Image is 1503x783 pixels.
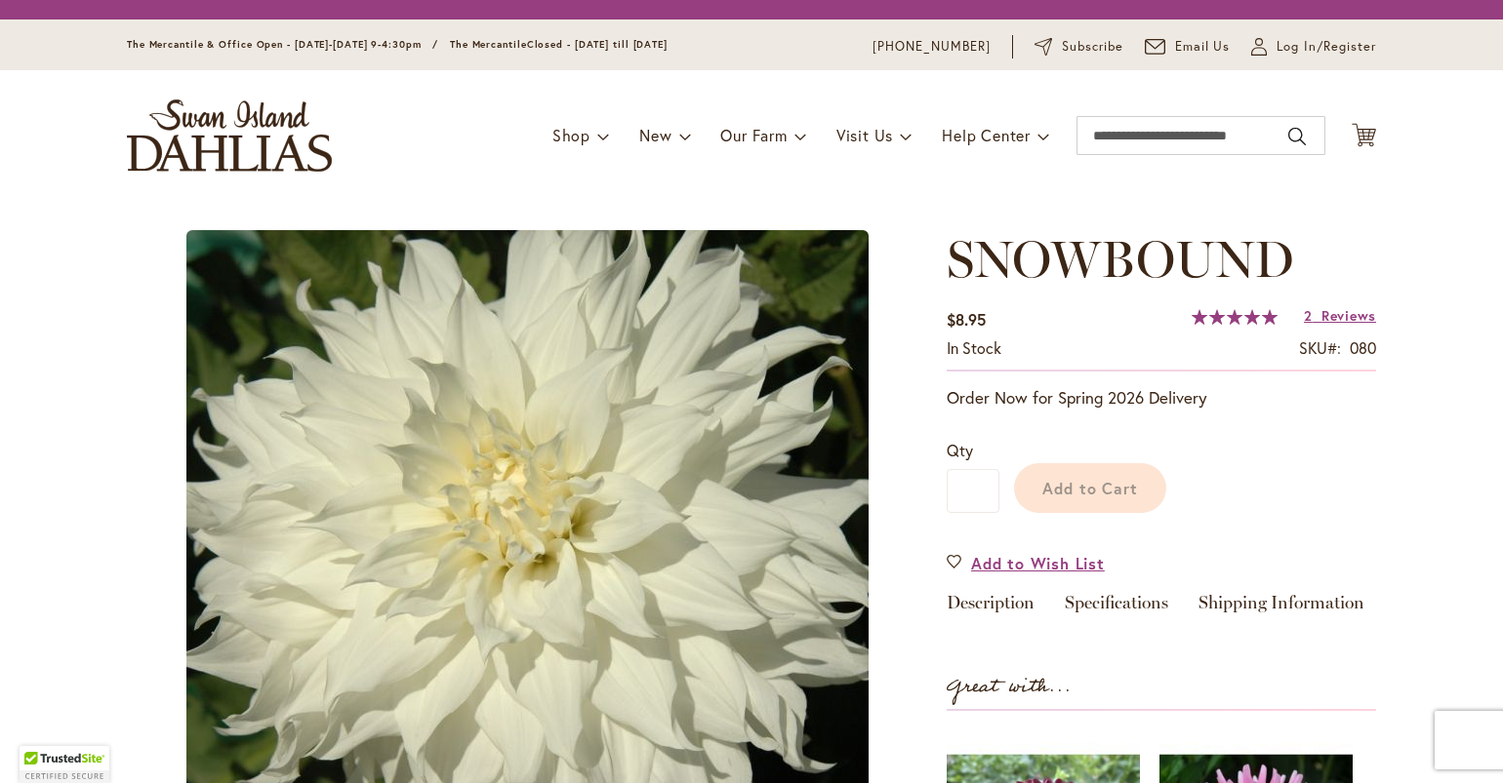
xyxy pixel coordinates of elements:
div: Availability [947,337,1001,360]
span: $8.95 [947,309,986,330]
span: Our Farm [720,125,787,145]
span: Add to Wish List [971,552,1105,574]
div: 080 [1350,337,1376,360]
span: Reviews [1321,306,1376,325]
a: Email Us [1145,37,1231,57]
span: New [639,125,671,145]
div: TrustedSite Certified [20,746,109,783]
button: Search [1288,121,1306,152]
span: Closed - [DATE] till [DATE] [527,38,668,51]
span: In stock [947,337,1001,358]
span: Shop [552,125,590,145]
a: Add to Wish List [947,552,1105,574]
span: Email Us [1175,37,1231,57]
span: Visit Us [836,125,893,145]
a: [PHONE_NUMBER] [873,37,991,57]
a: store logo [127,99,332,172]
span: 2 [1304,306,1313,325]
span: The Mercantile & Office Open - [DATE]-[DATE] 9-4:30pm / The Mercantile [127,38,527,51]
a: Shipping Information [1198,594,1364,622]
p: Order Now for Spring 2026 Delivery [947,386,1376,410]
a: Description [947,594,1035,622]
strong: SKU [1299,337,1341,358]
span: Log In/Register [1277,37,1376,57]
div: Detailed Product Info [947,594,1376,622]
strong: Great with... [947,671,1072,703]
div: 100% [1192,309,1278,325]
a: 2 Reviews [1304,306,1376,325]
span: SNOWBOUND [947,228,1294,290]
span: Qty [947,440,973,460]
a: Subscribe [1035,37,1123,57]
a: Specifications [1065,594,1168,622]
a: Log In/Register [1251,37,1376,57]
span: Help Center [942,125,1031,145]
span: Subscribe [1062,37,1123,57]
